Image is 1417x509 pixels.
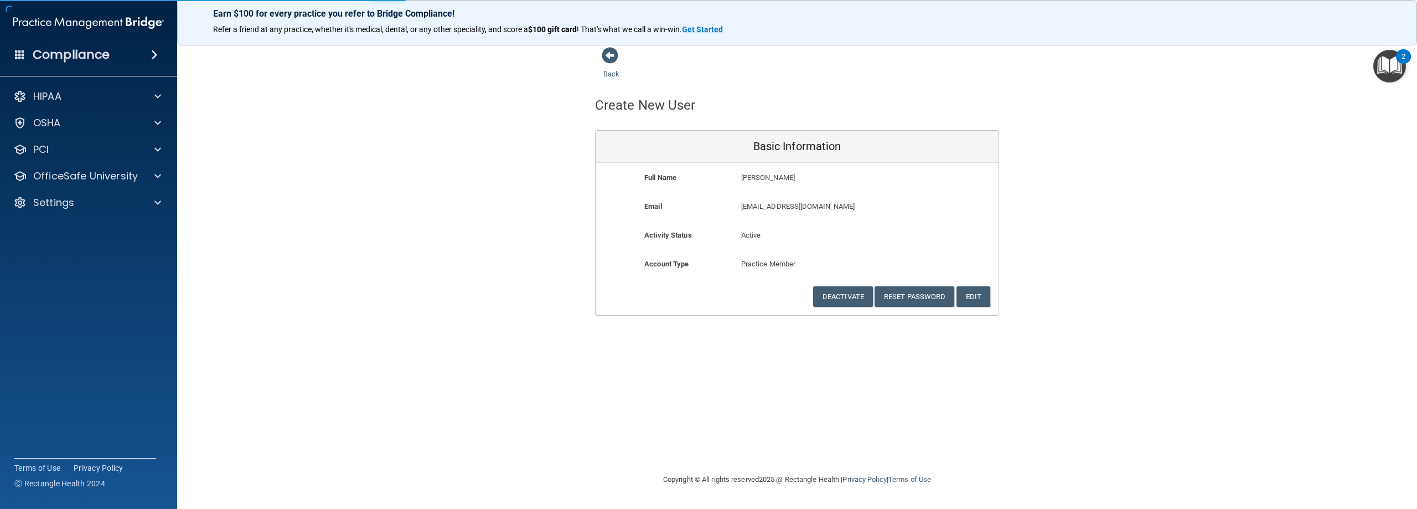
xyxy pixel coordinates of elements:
strong: Get Started [682,25,723,34]
b: Full Name [644,173,676,182]
a: Get Started [682,25,725,34]
a: Terms of Use [888,475,931,484]
button: Open Resource Center, 2 new notifications [1373,50,1406,83]
button: Deactivate [813,286,873,307]
p: [PERSON_NAME] [741,171,918,184]
p: Practice Member [741,258,854,271]
a: Terms of Use [14,462,60,474]
p: [EMAIL_ADDRESS][DOMAIN_NAME] [741,200,918,213]
p: Earn $100 for every practice you refer to Bridge Compliance! [213,8,1381,19]
img: PMB logo [13,12,164,34]
p: OSHA [33,116,61,130]
a: Back [603,56,619,78]
p: HIPAA [33,90,61,103]
b: Activity Status [644,231,692,239]
div: Basic Information [596,131,999,163]
span: ! That's what we call a win-win. [577,25,682,34]
button: Edit [956,286,990,307]
a: Settings [13,196,161,209]
a: OfficeSafe University [13,169,161,183]
span: Refer a friend at any practice, whether it's medical, dental, or any other speciality, and score a [213,25,528,34]
button: Reset Password [875,286,954,307]
h4: Create New User [595,98,696,112]
a: Privacy Policy [842,475,886,484]
div: 2 [1402,56,1405,71]
span: Ⓒ Rectangle Health 2024 [14,478,105,489]
p: Settings [33,196,74,209]
a: OSHA [13,116,161,130]
a: Privacy Policy [74,462,123,474]
a: PCI [13,143,161,156]
b: Email [644,202,662,210]
p: Active [741,229,854,242]
h4: Compliance [33,47,110,63]
b: Account Type [644,260,689,268]
div: Copyright © All rights reserved 2025 @ Rectangle Health | | [595,462,999,497]
strong: $100 gift card [528,25,577,34]
p: OfficeSafe University [33,169,138,183]
p: PCI [33,143,49,156]
a: HIPAA [13,90,161,103]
